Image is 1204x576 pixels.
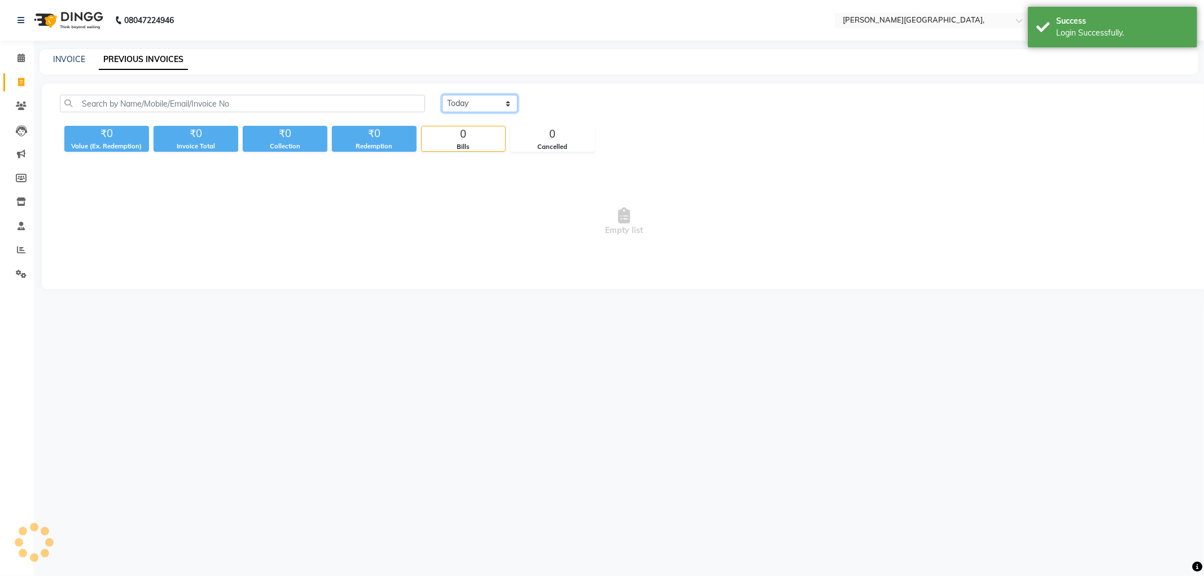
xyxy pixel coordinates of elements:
[332,142,417,151] div: Redemption
[60,165,1189,278] span: Empty list
[243,142,327,151] div: Collection
[332,126,417,142] div: ₹0
[60,95,425,112] input: Search by Name/Mobile/Email/Invoice No
[99,50,188,70] a: PREVIOUS INVOICES
[154,142,238,151] div: Invoice Total
[1056,15,1189,27] div: Success
[53,54,85,64] a: INVOICE
[64,142,149,151] div: Value (Ex. Redemption)
[243,126,327,142] div: ₹0
[1056,27,1189,39] div: Login Successfully.
[64,126,149,142] div: ₹0
[511,126,594,142] div: 0
[29,5,106,36] img: logo
[124,5,174,36] b: 08047224946
[422,142,505,152] div: Bills
[511,142,594,152] div: Cancelled
[154,126,238,142] div: ₹0
[422,126,505,142] div: 0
